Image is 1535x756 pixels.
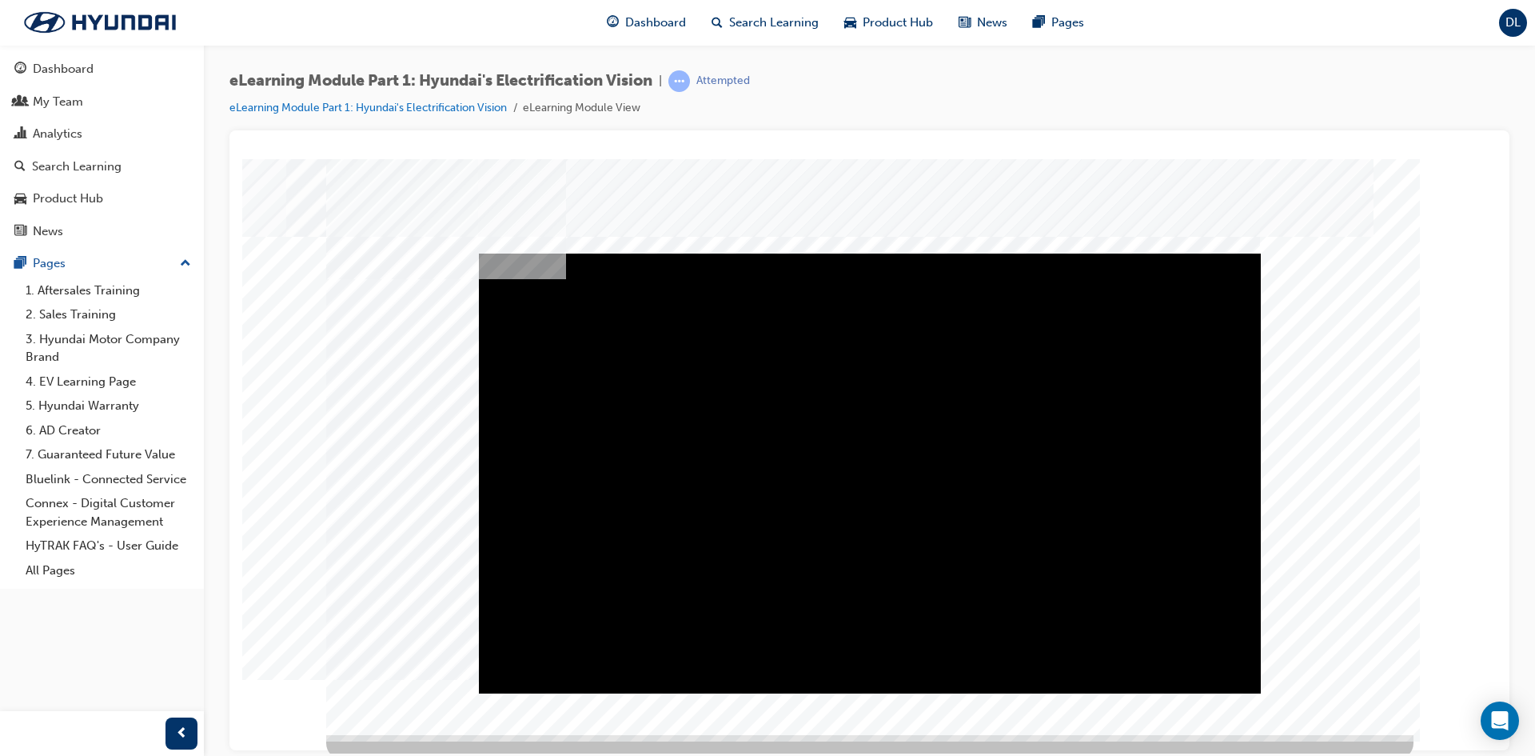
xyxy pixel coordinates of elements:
[6,249,197,278] button: Pages
[946,6,1020,39] a: news-iconNews
[1020,6,1097,39] a: pages-iconPages
[1033,13,1045,33] span: pages-icon
[844,13,856,33] span: car-icon
[229,72,652,90] span: eLearning Module Part 1: Hyundai's Electrification Vision
[863,14,933,32] span: Product Hub
[180,254,191,274] span: up-icon
[237,94,1019,534] div: Video
[19,418,197,443] a: 6. AD Creator
[6,184,197,214] a: Product Hub
[6,119,197,149] a: Analytics
[176,724,188,744] span: prev-icon
[33,93,83,111] div: My Team
[19,278,197,303] a: 1. Aftersales Training
[977,14,1007,32] span: News
[33,125,82,143] div: Analytics
[19,302,197,327] a: 2. Sales Training
[668,70,690,92] span: learningRecordVerb_ATTEMPT-icon
[6,152,197,182] a: Search Learning
[19,491,197,534] a: Connex - Digital Customer Experience Management
[33,190,103,208] div: Product Hub
[19,394,197,418] a: 5. Hyundai Warranty
[6,217,197,246] a: News
[696,74,750,89] div: Attempted
[712,13,723,33] span: search-icon
[32,158,122,176] div: Search Learning
[229,101,507,114] a: eLearning Module Part 1: Hyundai's Electrification Vision
[19,467,197,492] a: Bluelink - Connected Service
[607,13,619,33] span: guage-icon
[6,87,197,117] a: My Team
[6,51,197,249] button: DashboardMy TeamAnalyticsSearch LearningProduct HubNews
[19,442,197,467] a: 7. Guaranteed Future Value
[14,192,26,206] span: car-icon
[14,225,26,239] span: news-icon
[625,14,686,32] span: Dashboard
[8,6,192,39] img: Trak
[14,160,26,174] span: search-icon
[19,370,197,394] a: 4. EV Learning Page
[19,558,197,583] a: All Pages
[1505,14,1521,32] span: DL
[831,6,946,39] a: car-iconProduct Hub
[594,6,699,39] a: guage-iconDashboard
[1051,14,1084,32] span: Pages
[33,254,66,273] div: Pages
[1499,9,1527,37] button: DL
[6,54,197,84] a: Dashboard
[699,6,831,39] a: search-iconSearch Learning
[33,222,63,241] div: News
[729,14,819,32] span: Search Learning
[959,13,971,33] span: news-icon
[14,127,26,142] span: chart-icon
[19,534,197,558] a: HyTRAK FAQ's - User Guide
[19,327,197,370] a: 3. Hyundai Motor Company Brand
[14,257,26,271] span: pages-icon
[523,99,640,118] li: eLearning Module View
[1481,702,1519,740] div: Open Intercom Messenger
[659,72,662,90] span: |
[14,95,26,110] span: people-icon
[33,60,94,78] div: Dashboard
[14,62,26,77] span: guage-icon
